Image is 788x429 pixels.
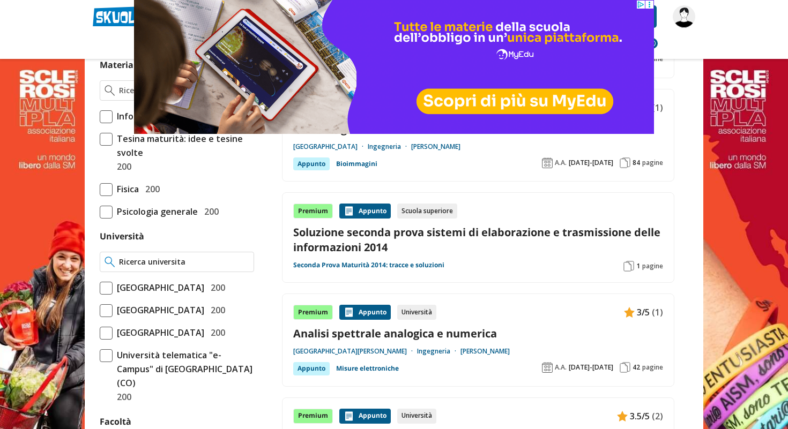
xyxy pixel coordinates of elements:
[620,362,630,373] img: Pagine
[293,362,330,375] div: Appunto
[569,159,613,167] span: [DATE]-[DATE]
[293,305,333,320] div: Premium
[636,262,640,270] span: 1
[633,363,640,372] span: 42
[113,109,165,123] span: Informatica
[555,363,567,372] span: A.A.
[206,326,225,340] span: 200
[673,5,695,28] img: Yasm23
[293,204,333,219] div: Premium
[141,182,160,196] span: 200
[113,326,204,340] span: [GEOGRAPHIC_DATA]
[200,205,219,219] span: 200
[411,142,460,151] a: [PERSON_NAME]
[336,157,377,170] a: Bioimmagini
[397,204,457,219] div: Scuola superiore
[293,326,663,341] a: Analisi spettrale analogica e numerica
[633,159,640,167] span: 84
[397,305,436,320] div: Università
[460,347,510,356] a: [PERSON_NAME]
[113,160,131,174] span: 200
[293,409,333,424] div: Premium
[339,204,391,219] div: Appunto
[206,303,225,317] span: 200
[293,261,444,269] a: Seconda Prova Maturità 2014: tracce e soluzioni
[119,257,249,267] input: Ricerca universita
[113,205,198,219] span: Psicologia generale
[339,305,391,320] div: Appunto
[344,411,354,422] img: Appunti contenuto
[630,409,650,423] span: 3.5/5
[555,159,567,167] span: A.A.
[293,225,663,254] a: Soluzione seconda prova sistemi di elaborazione e trasmissione delle informazioni 2014
[113,390,131,404] span: 200
[642,159,663,167] span: pagine
[113,348,254,390] span: Università telematica "e-Campus" di [GEOGRAPHIC_DATA] (CO)
[637,305,650,319] span: 3/5
[119,85,249,96] input: Ricerca materia o esame
[569,363,613,372] span: [DATE]-[DATE]
[293,347,417,356] a: [GEOGRAPHIC_DATA][PERSON_NAME]
[113,182,139,196] span: Fisica
[344,307,354,318] img: Appunti contenuto
[113,132,254,160] span: Tesina maturità: idee e tesine svolte
[113,281,204,295] span: [GEOGRAPHIC_DATA]
[397,409,436,424] div: Università
[113,303,204,317] span: [GEOGRAPHIC_DATA]
[100,59,171,71] label: Materia o esame
[293,142,368,151] a: [GEOGRAPHIC_DATA]
[652,305,663,319] span: (1)
[542,362,553,373] img: Anno accademico
[100,416,131,427] label: Facoltà
[642,262,663,270] span: pagine
[344,206,354,216] img: Appunti contenuto
[417,347,460,356] a: Ingegneria
[100,230,144,242] label: Università
[617,411,628,422] img: Appunti contenuto
[623,261,634,272] img: Pagine
[542,157,553,168] img: Anno accademico
[293,157,330,170] div: Appunto
[652,409,663,423] span: (2)
[336,362,399,375] a: Misure elettroniche
[642,363,663,372] span: pagine
[105,257,115,267] img: Ricerca universita
[339,409,391,424] div: Appunto
[368,142,411,151] a: Ingegneria
[105,85,115,96] img: Ricerca materia o esame
[206,281,225,295] span: 200
[620,157,630,168] img: Pagine
[624,307,635,318] img: Appunti contenuto
[652,101,663,115] span: (1)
